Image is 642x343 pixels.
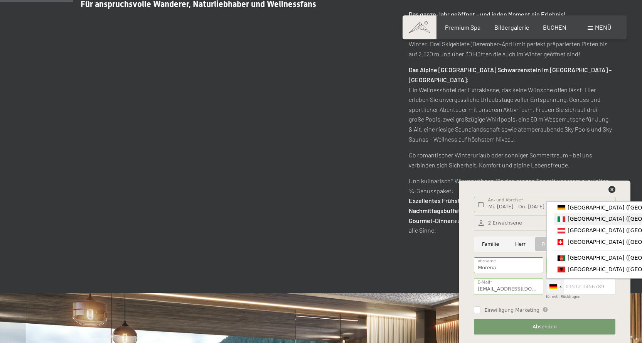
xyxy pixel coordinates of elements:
span: Absenden [532,323,557,330]
input: 01512 3456789 [546,279,615,294]
p: Ob romantischer Winterurlaub oder sonniger Sommertraum – bei uns verbinden sich Sicherheit, Komfo... [409,150,613,170]
strong: Das Alpine [GEOGRAPHIC_DATA] Schwarzenstein im [GEOGRAPHIC_DATA] – [GEOGRAPHIC_DATA]: [409,66,612,83]
a: BUCHEN [543,24,566,31]
p: Ein Wellnesshotel der Extraklasse, das keine Wünsche offen lässt. Hier erleben Sie unvergessliche... [409,65,613,144]
a: Premium Spa [445,24,480,31]
label: für evtl. Rückfragen [546,295,580,299]
a: Bildergalerie [494,24,529,31]
span: Menü [595,24,611,31]
p: Frühling - Sommer - Herbst: Über 80 bewirtschaftete Almen und Hütten warten darauf, von Ihnen ero... [409,9,613,59]
span: Einwilligung Marketing [484,307,539,314]
strong: Exzellentes Frühstücksbuffet [409,197,490,204]
div: Germany (Deutschland): +49 [546,279,564,294]
button: Absenden [474,319,615,335]
p: Und kulinarisch? Wir verwöhnen Sie den ganzen Tag mit unserem exquisiten ¾-Genusspaket: für Genie... [409,176,613,235]
strong: Das ganze Jahr geöffnet – und jeden Moment ein Erlebnis! [409,10,566,18]
strong: Abends Gourmet-Dinner [409,207,590,224]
